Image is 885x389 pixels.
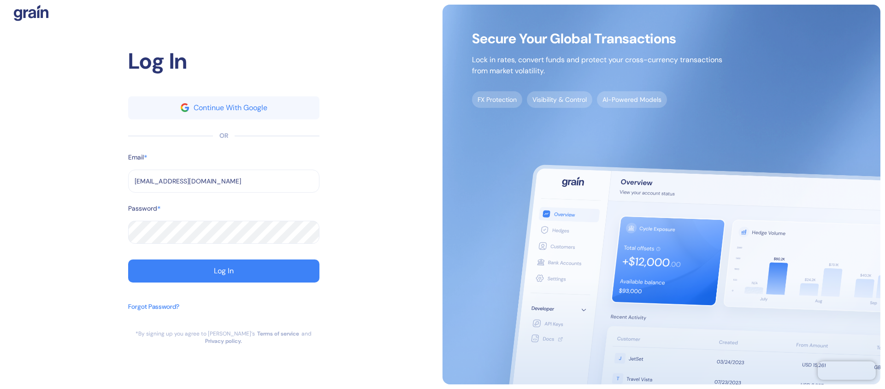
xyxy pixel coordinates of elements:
div: and [301,330,312,337]
img: google [181,103,189,112]
div: OR [219,131,228,141]
div: Continue With Google [194,104,267,112]
span: Visibility & Control [527,91,592,108]
button: Log In [128,259,319,283]
button: googleContinue With Google [128,96,319,119]
iframe: Chatra live chat [818,361,876,380]
p: Lock in rates, convert funds and protect your cross-currency transactions from market volatility. [472,54,722,77]
input: example@email.com [128,170,319,193]
div: Log In [128,45,319,78]
a: Privacy policy. [205,337,242,345]
div: Forgot Password? [128,302,179,312]
span: AI-Powered Models [597,91,667,108]
span: FX Protection [472,91,522,108]
img: signup-main-image [442,5,880,384]
label: Password [128,204,157,213]
img: logo [14,5,48,21]
button: Forgot Password? [128,297,179,330]
span: Secure Your Global Transactions [472,34,722,43]
div: *By signing up you agree to [PERSON_NAME]’s [136,330,255,337]
label: Email [128,153,144,162]
div: Log In [214,267,234,275]
a: Terms of service [257,330,299,337]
